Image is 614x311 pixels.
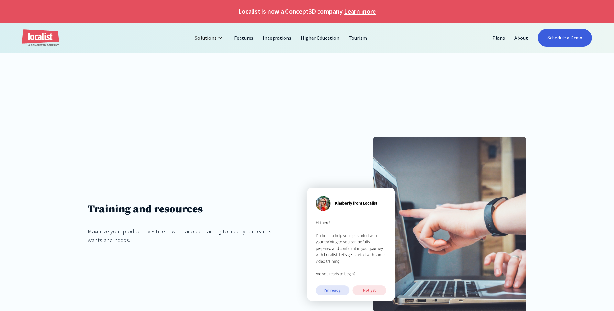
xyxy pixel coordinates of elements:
[22,29,59,47] a: home
[344,30,372,46] a: Tourism
[88,227,285,244] div: Maximize your product investment with tailored training to meet your team's wants and needs.
[88,203,285,216] h1: Training and resources
[195,34,216,42] div: Solutions
[296,30,344,46] a: Higher Education
[344,6,376,16] a: Learn more
[229,30,258,46] a: Features
[190,30,229,46] div: Solutions
[538,29,592,47] a: Schedule a Demo
[510,30,533,46] a: About
[488,30,510,46] a: Plans
[258,30,296,46] a: Integrations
